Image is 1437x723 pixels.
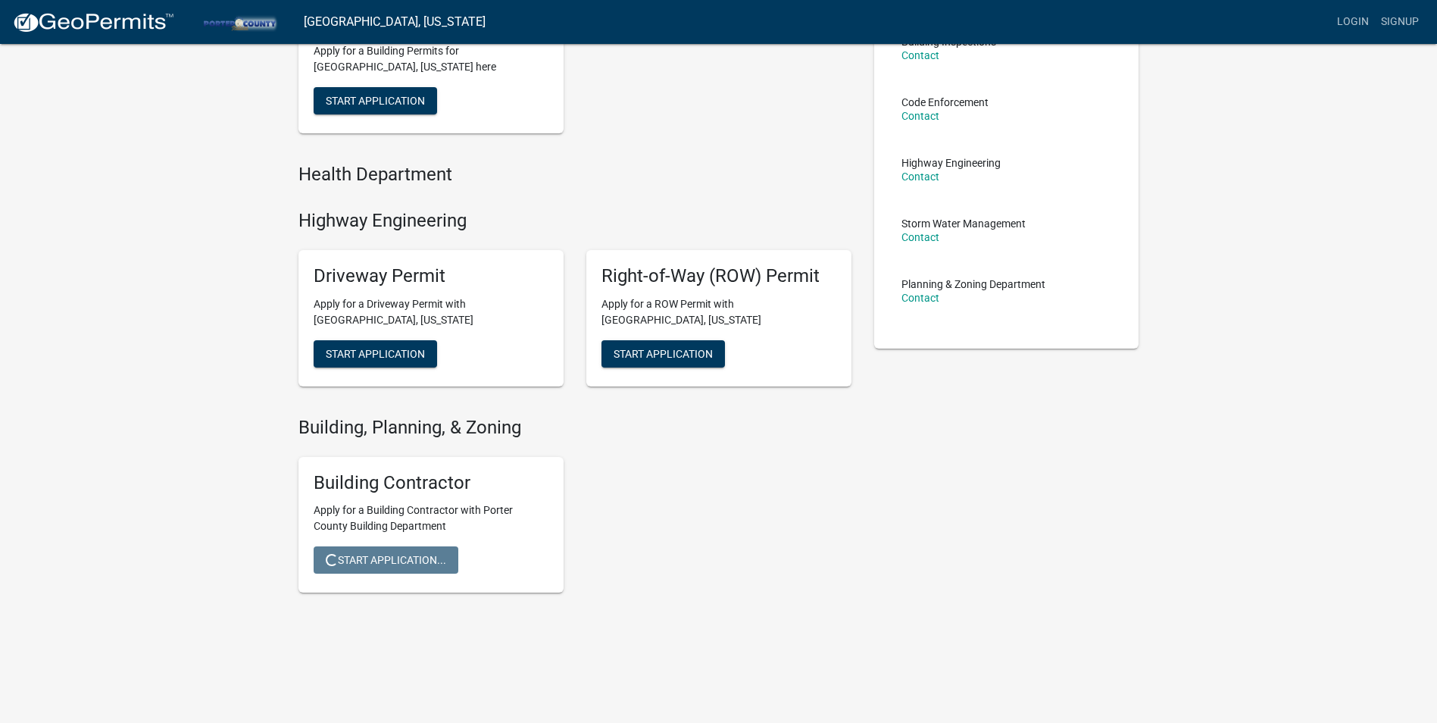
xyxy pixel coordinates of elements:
p: Apply for a Driveway Permit with [GEOGRAPHIC_DATA], [US_STATE] [314,296,548,328]
p: Highway Engineering [901,158,1001,168]
span: Start Application [326,95,425,107]
p: Planning & Zoning Department [901,279,1045,290]
h4: Highway Engineering [298,210,851,232]
h5: Building Contractor [314,472,548,494]
p: Code Enforcement [901,97,989,108]
button: Start Application [314,340,437,368]
p: Building Inspections [901,36,996,47]
button: Start Application [601,340,725,368]
a: Contact [901,292,939,304]
a: Contact [901,49,939,61]
img: Porter County, Indiana [186,11,292,32]
span: Start Application [326,347,425,359]
a: Contact [901,231,939,243]
p: Apply for a ROW Permit with [GEOGRAPHIC_DATA], [US_STATE] [601,296,836,328]
a: Signup [1375,8,1425,36]
h4: Health Department [298,164,851,186]
a: Contact [901,110,939,122]
a: Login [1331,8,1375,36]
h5: Right-of-Way (ROW) Permit [601,265,836,287]
h4: Building, Planning, & Zoning [298,417,851,439]
a: Contact [901,171,939,183]
p: Apply for a Building Contractor with Porter County Building Department [314,502,548,534]
p: Apply for a Building Permits for [GEOGRAPHIC_DATA], [US_STATE] here [314,43,548,75]
h5: Driveway Permit [314,265,548,287]
button: Start Application [314,87,437,114]
span: Start Application [614,347,713,359]
span: Start Application... [326,554,446,566]
a: [GEOGRAPHIC_DATA], [US_STATE] [304,9,486,35]
p: Storm Water Management [901,218,1026,229]
button: Start Application... [314,546,458,574]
